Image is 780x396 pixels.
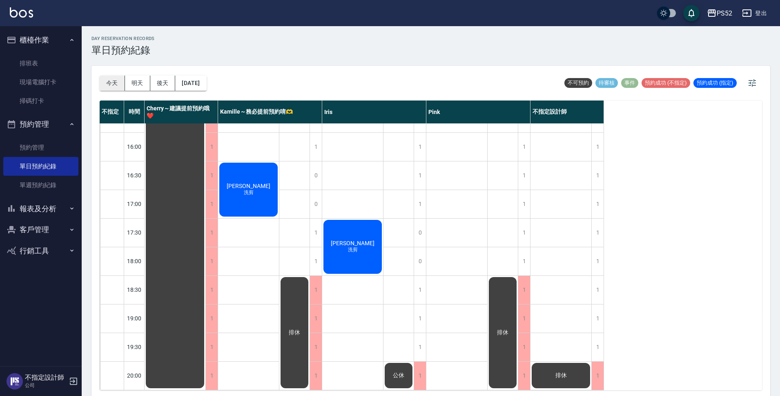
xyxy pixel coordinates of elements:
div: Iris [322,101,426,123]
button: 櫃檯作業 [3,29,78,51]
p: 公司 [25,382,67,389]
span: 待審核 [595,79,618,87]
div: 20:00 [124,361,145,390]
span: 排休 [495,329,510,336]
span: [PERSON_NAME] [329,240,376,246]
div: PS52 [717,8,732,18]
div: 1 [310,304,322,333]
div: 1 [205,362,218,390]
div: 1 [205,247,218,275]
div: 1 [205,276,218,304]
h2: day Reservation records [91,36,155,41]
div: 1 [518,133,530,161]
div: 1 [414,190,426,218]
div: Pink [426,101,530,123]
div: 1 [518,190,530,218]
span: 排休 [554,372,568,379]
div: 1 [310,362,322,390]
div: 1 [310,247,322,275]
span: 洗剪 [242,189,255,196]
span: 洗剪 [346,246,359,253]
div: 1 [591,362,604,390]
div: 1 [591,190,604,218]
div: 19:00 [124,304,145,333]
div: 1 [205,219,218,247]
a: 單週預約紀錄 [3,176,78,195]
div: 1 [591,161,604,190]
a: 掃碼打卡 [3,92,78,110]
div: 1 [518,362,530,390]
div: 1 [205,161,218,190]
div: 1 [310,133,322,161]
div: 1 [310,219,322,247]
span: 預約成功 (指定) [693,79,737,87]
a: 預約管理 [3,138,78,157]
div: 1 [518,247,530,275]
div: 1 [591,247,604,275]
span: 公休 [391,372,406,379]
div: 1 [518,304,530,333]
div: 1 [414,362,426,390]
button: 後天 [150,76,176,91]
div: 17:00 [124,190,145,218]
button: 客戶管理 [3,219,78,240]
span: [PERSON_NAME] [225,183,272,189]
div: 1 [205,133,218,161]
div: 19:30 [124,333,145,361]
span: 事件 [621,79,638,87]
div: 1 [518,276,530,304]
div: 不指定設計師 [530,101,604,123]
button: [DATE] [175,76,206,91]
div: Kamille～務必提前預約唷🫶 [218,101,322,123]
div: Cherry～建議提前預約哦❤️ [145,101,218,123]
div: 1 [310,276,322,304]
div: 1 [591,276,604,304]
div: 1 [205,333,218,361]
button: 明天 [125,76,150,91]
div: 18:00 [124,247,145,275]
h5: 不指定設計師 [25,374,67,382]
button: PS52 [704,5,735,22]
div: 16:00 [124,132,145,161]
span: 排休 [287,329,302,336]
h3: 單日預約紀錄 [91,45,155,56]
a: 排班表 [3,54,78,73]
div: 17:30 [124,218,145,247]
div: 時間 [124,101,145,123]
a: 單日預約紀錄 [3,157,78,176]
div: 1 [591,133,604,161]
span: 預約成功 (不指定) [642,79,690,87]
div: 0 [310,190,322,218]
div: 1 [414,161,426,190]
div: 0 [310,161,322,190]
button: 今天 [100,76,125,91]
div: 16:30 [124,161,145,190]
button: save [683,5,700,21]
div: 1 [414,333,426,361]
button: 報表及分析 [3,198,78,219]
div: 0 [414,247,426,275]
div: 1 [414,304,426,333]
div: 0 [414,219,426,247]
div: 1 [518,161,530,190]
div: 不指定 [100,101,124,123]
button: 行銷工具 [3,240,78,262]
div: 1 [591,219,604,247]
div: 1 [518,333,530,361]
button: 登出 [739,6,770,21]
div: 18:30 [124,275,145,304]
a: 現場電腦打卡 [3,73,78,92]
button: 預約管理 [3,114,78,135]
div: 1 [591,333,604,361]
div: 1 [205,304,218,333]
div: 1 [414,276,426,304]
img: Person [7,373,23,389]
div: 1 [310,333,322,361]
div: 1 [518,219,530,247]
img: Logo [10,7,33,18]
div: 1 [414,133,426,161]
div: 1 [205,190,218,218]
div: 1 [591,304,604,333]
span: 不可預約 [564,79,592,87]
